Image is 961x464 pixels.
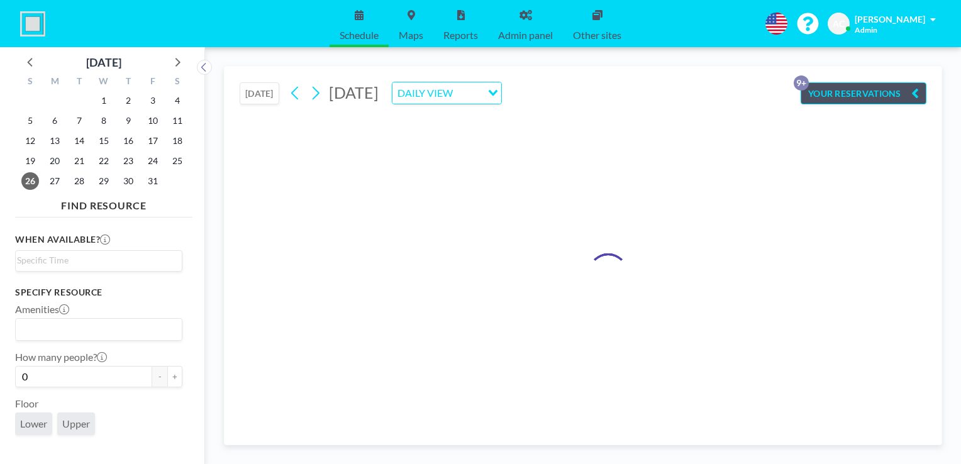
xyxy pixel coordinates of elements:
[21,112,39,130] span: Sunday, October 5, 2025
[15,351,107,363] label: How many people?
[21,152,39,170] span: Sunday, October 19, 2025
[119,132,137,150] span: Thursday, October 16, 2025
[20,11,45,36] img: organization-logo
[833,18,845,30] span: AC
[43,74,67,91] div: M
[169,132,186,150] span: Saturday, October 18, 2025
[70,132,88,150] span: Tuesday, October 14, 2025
[20,417,47,430] span: Lower
[21,172,39,190] span: Sunday, October 26, 2025
[18,74,43,91] div: S
[17,253,175,267] input: Search for option
[119,112,137,130] span: Thursday, October 9, 2025
[152,366,167,387] button: -
[855,25,877,35] span: Admin
[70,152,88,170] span: Tuesday, October 21, 2025
[46,132,64,150] span: Monday, October 13, 2025
[573,30,621,40] span: Other sites
[15,287,182,298] h3: Specify resource
[15,303,69,316] label: Amenities
[116,74,140,91] div: T
[169,112,186,130] span: Saturday, October 11, 2025
[392,82,501,104] div: Search for option
[329,83,379,102] span: [DATE]
[794,75,809,91] p: 9+
[399,30,423,40] span: Maps
[15,397,38,410] label: Floor
[46,152,64,170] span: Monday, October 20, 2025
[119,152,137,170] span: Thursday, October 23, 2025
[67,74,92,91] div: T
[70,172,88,190] span: Tuesday, October 28, 2025
[16,319,182,340] div: Search for option
[16,251,182,270] div: Search for option
[46,112,64,130] span: Monday, October 6, 2025
[144,112,162,130] span: Friday, October 10, 2025
[144,92,162,109] span: Friday, October 3, 2025
[240,82,279,104] button: [DATE]
[119,92,137,109] span: Thursday, October 2, 2025
[801,82,926,104] button: YOUR RESERVATIONS9+
[167,366,182,387] button: +
[95,152,113,170] span: Wednesday, October 22, 2025
[92,74,116,91] div: W
[95,92,113,109] span: Wednesday, October 1, 2025
[17,321,175,338] input: Search for option
[95,172,113,190] span: Wednesday, October 29, 2025
[70,112,88,130] span: Tuesday, October 7, 2025
[144,172,162,190] span: Friday, October 31, 2025
[498,30,553,40] span: Admin panel
[119,172,137,190] span: Thursday, October 30, 2025
[443,30,478,40] span: Reports
[340,30,379,40] span: Schedule
[140,74,165,91] div: F
[144,132,162,150] span: Friday, October 17, 2025
[165,74,189,91] div: S
[395,85,455,101] span: DAILY VIEW
[169,152,186,170] span: Saturday, October 25, 2025
[95,112,113,130] span: Wednesday, October 8, 2025
[86,53,121,71] div: [DATE]
[46,172,64,190] span: Monday, October 27, 2025
[95,132,113,150] span: Wednesday, October 15, 2025
[169,92,186,109] span: Saturday, October 4, 2025
[144,152,162,170] span: Friday, October 24, 2025
[457,85,480,101] input: Search for option
[62,417,90,430] span: Upper
[15,194,192,212] h4: FIND RESOURCE
[21,132,39,150] span: Sunday, October 12, 2025
[855,14,925,25] span: [PERSON_NAME]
